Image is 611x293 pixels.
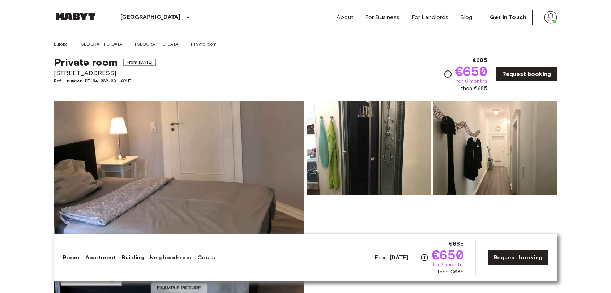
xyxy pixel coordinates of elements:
[197,253,215,262] a: Costs
[307,101,431,195] img: Picture of unit DE-04-038-001-03HF
[85,253,116,262] a: Apartment
[150,253,192,262] a: Neighborhood
[54,78,156,84] span: Ref. number DE-04-038-001-03HF
[54,68,156,78] span: [STREET_ADDRESS]
[433,101,557,195] img: Picture of unit DE-04-038-001-03HF
[337,13,354,22] a: About
[487,250,548,265] a: Request booking
[191,41,217,47] a: Private room
[433,261,464,268] span: for 6 months
[496,66,557,82] a: Request booking
[63,253,80,262] a: Room
[420,253,429,262] svg: Check cost overview for full price breakdown. Please note that discounts apply to new joiners onl...
[544,11,557,24] img: avatar
[461,85,487,92] span: then €685
[437,268,463,276] span: then €685
[449,240,464,248] span: €685
[455,65,487,78] span: €650
[365,13,400,22] a: For Business
[484,10,533,25] a: Get in Touch
[54,41,68,47] a: Europe
[444,70,452,78] svg: Check cost overview for full price breakdown. Please note that discounts apply to new joiners onl...
[456,78,487,85] span: for 6 months
[375,254,408,262] span: From:
[123,59,156,66] span: From [DATE]
[460,13,473,22] a: Blog
[390,254,408,261] b: [DATE]
[121,253,144,262] a: Building
[54,56,117,68] span: Private room
[54,101,304,293] img: Marketing picture of unit DE-04-038-001-03HF
[411,13,449,22] a: For Landlords
[120,13,181,22] p: [GEOGRAPHIC_DATA]
[79,41,124,47] a: [GEOGRAPHIC_DATA]
[432,248,464,261] span: €650
[135,41,180,47] a: [GEOGRAPHIC_DATA]
[473,56,487,65] span: €685
[54,13,97,20] img: Habyt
